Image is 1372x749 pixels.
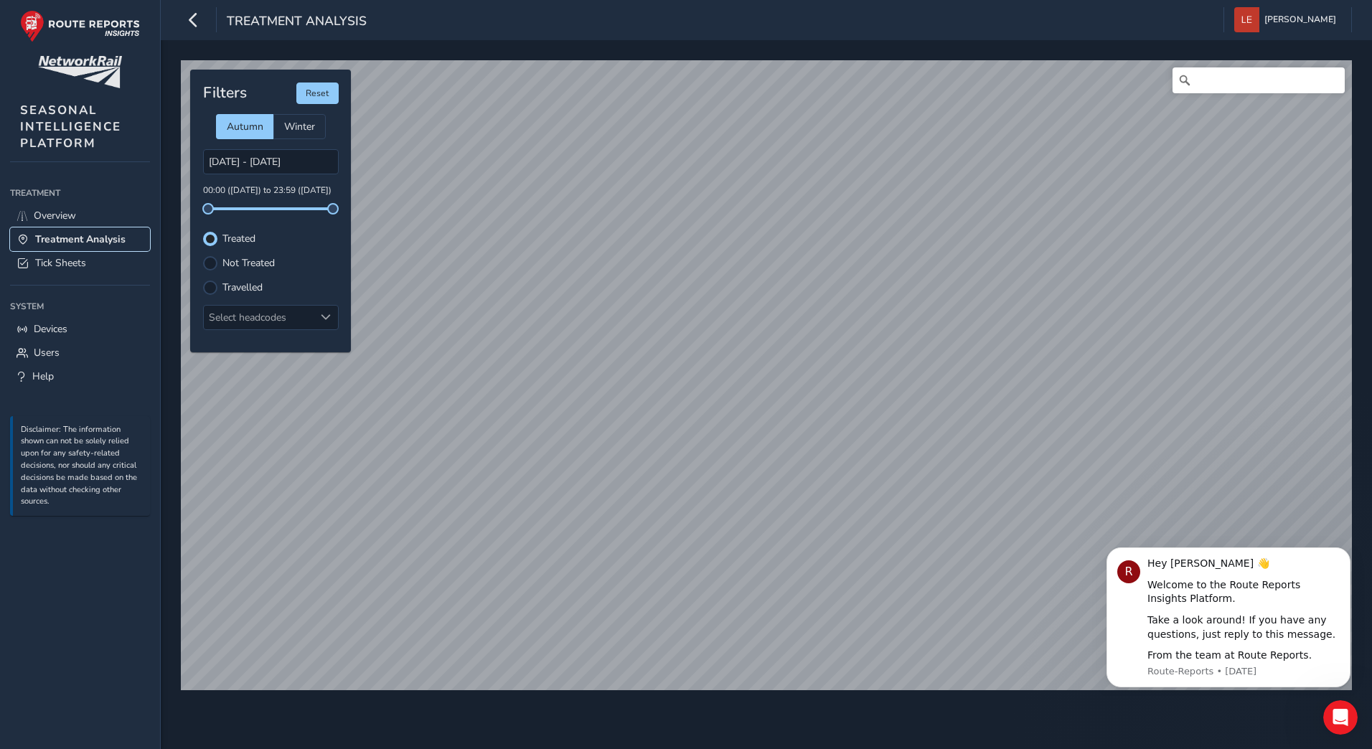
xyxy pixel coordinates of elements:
p: 00:00 ([DATE]) to 23:59 ([DATE]) [203,184,339,197]
span: SEASONAL INTELLIGENCE PLATFORM [20,102,121,151]
span: Treatment Analysis [227,12,367,32]
iframe: Intercom notifications message [1085,534,1372,696]
input: Search [1173,67,1345,93]
a: Overview [10,204,150,227]
span: Help [32,369,54,383]
span: Winter [284,120,315,133]
span: Users [34,346,60,359]
label: Travelled [222,283,263,293]
iframe: Intercom live chat [1323,700,1358,735]
label: Treated [222,234,255,244]
span: Devices [34,322,67,336]
span: [PERSON_NAME] [1264,7,1336,32]
div: Winter [273,114,326,139]
span: Tick Sheets [35,256,86,270]
a: Treatment Analysis [10,227,150,251]
span: Treatment Analysis [35,232,126,246]
a: Users [10,341,150,364]
a: Tick Sheets [10,251,150,275]
div: Select headcodes [204,306,314,329]
div: System [10,296,150,317]
button: Reset [296,83,339,104]
img: diamond-layout [1234,7,1259,32]
div: Treatment [10,182,150,204]
a: Help [10,364,150,388]
p: Disclaimer: The information shown can not be solely relied upon for any safety-related decisions,... [21,424,143,509]
div: Autumn [216,114,273,139]
canvas: Map [181,60,1352,690]
span: Autumn [227,120,263,133]
label: Not Treated [222,258,275,268]
a: Devices [10,317,150,341]
button: [PERSON_NAME] [1234,7,1341,32]
img: customer logo [38,56,122,88]
img: rr logo [20,10,140,42]
span: Overview [34,209,76,222]
h4: Filters [203,84,247,102]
